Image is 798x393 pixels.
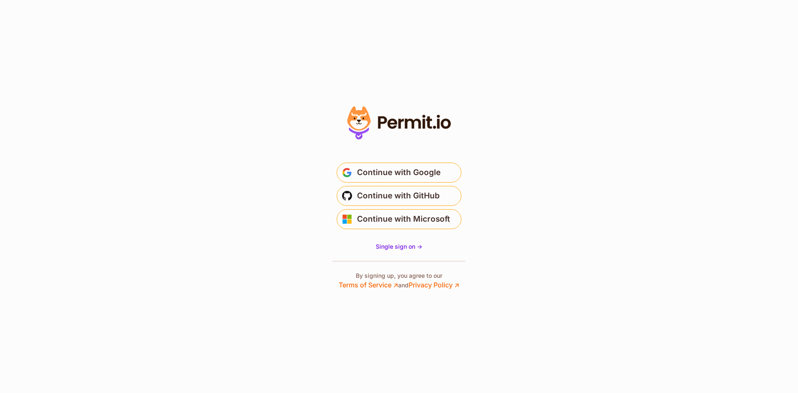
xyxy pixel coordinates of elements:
a: Terms of Service ↗ [339,281,398,289]
a: Single sign on -> [376,242,422,251]
button: Continue with Google [337,163,461,183]
span: Continue with GitHub [357,189,440,203]
button: Continue with Microsoft [337,209,461,229]
p: By signing up, you agree to our and [339,272,459,290]
button: Continue with GitHub [337,186,461,206]
a: Privacy Policy ↗ [409,281,459,289]
span: Single sign on -> [376,243,422,250]
span: Continue with Google [357,166,441,179]
span: Continue with Microsoft [357,213,450,226]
